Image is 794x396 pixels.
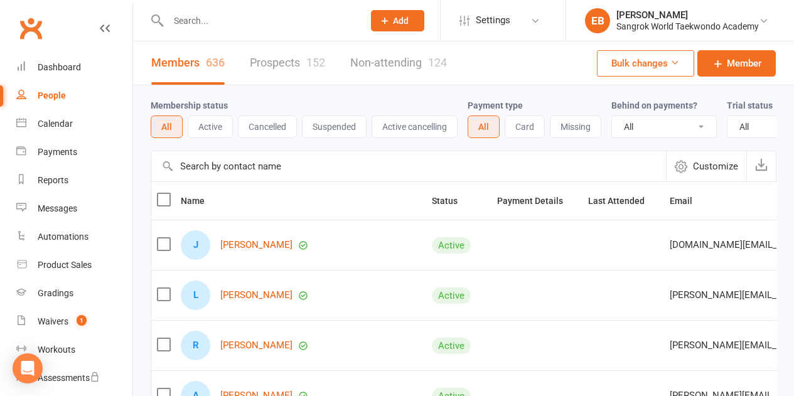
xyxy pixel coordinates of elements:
span: Name [181,196,218,206]
div: Waivers [38,316,68,326]
div: Assessments [38,373,100,383]
a: [PERSON_NAME] [220,240,292,250]
label: Trial status [727,100,773,110]
div: Juhyeon [181,230,210,260]
div: Active [432,338,471,354]
div: [PERSON_NAME] [616,9,759,21]
div: Reports [38,175,68,185]
a: Clubworx [15,13,46,44]
button: Status [432,193,471,208]
a: Payments [16,138,132,166]
a: Waivers 1 [16,308,132,336]
label: Payment type [468,100,523,110]
button: Email [670,193,706,208]
span: Settings [476,6,510,35]
a: Prospects152 [250,41,325,85]
div: 152 [306,56,325,69]
button: Bulk changes [597,50,694,77]
div: Workouts [38,345,75,355]
button: All [151,115,183,138]
a: Automations [16,223,132,251]
a: Dashboard [16,53,132,82]
button: Active [188,115,233,138]
div: 636 [206,56,225,69]
div: Sangrok World Taekwondo Academy [616,21,759,32]
input: Search by contact name [151,151,666,181]
div: EB [585,8,610,33]
a: Member [697,50,776,77]
button: Add [371,10,424,31]
div: Active [432,287,471,304]
button: Cancelled [238,115,297,138]
span: Status [432,196,471,206]
div: Calendar [38,119,73,129]
span: Add [393,16,409,26]
button: Active cancelling [372,115,458,138]
a: Non-attending124 [350,41,447,85]
div: Payments [38,147,77,157]
span: Member [727,56,761,71]
button: Name [181,193,218,208]
span: 1 [77,315,87,326]
a: [PERSON_NAME] [220,290,292,301]
span: Payment Details [497,196,577,206]
a: Product Sales [16,251,132,279]
div: 124 [428,56,447,69]
button: Suspended [302,115,367,138]
span: Customize [693,159,738,174]
input: Search... [164,12,355,29]
button: All [468,115,500,138]
div: Rosie [181,331,210,360]
label: Behind on payments? [611,100,697,110]
span: Last Attended [588,196,658,206]
button: Card [505,115,545,138]
a: Members636 [151,41,225,85]
div: Open Intercom Messenger [13,353,43,383]
a: Messages [16,195,132,223]
button: Last Attended [588,193,658,208]
div: Messages [38,203,77,213]
a: People [16,82,132,110]
a: Calendar [16,110,132,138]
button: Missing [550,115,601,138]
label: Membership status [151,100,228,110]
a: Reports [16,166,132,195]
div: Dashboard [38,62,81,72]
div: Lachlan [181,281,210,310]
div: People [38,90,66,100]
span: Email [670,196,706,206]
div: Product Sales [38,260,92,270]
a: [PERSON_NAME] [220,340,292,351]
a: Assessments [16,364,132,392]
div: Active [432,237,471,254]
div: Automations [38,232,89,242]
button: Customize [666,151,746,181]
a: Workouts [16,336,132,364]
a: Gradings [16,279,132,308]
div: Gradings [38,288,73,298]
button: Payment Details [497,193,577,208]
